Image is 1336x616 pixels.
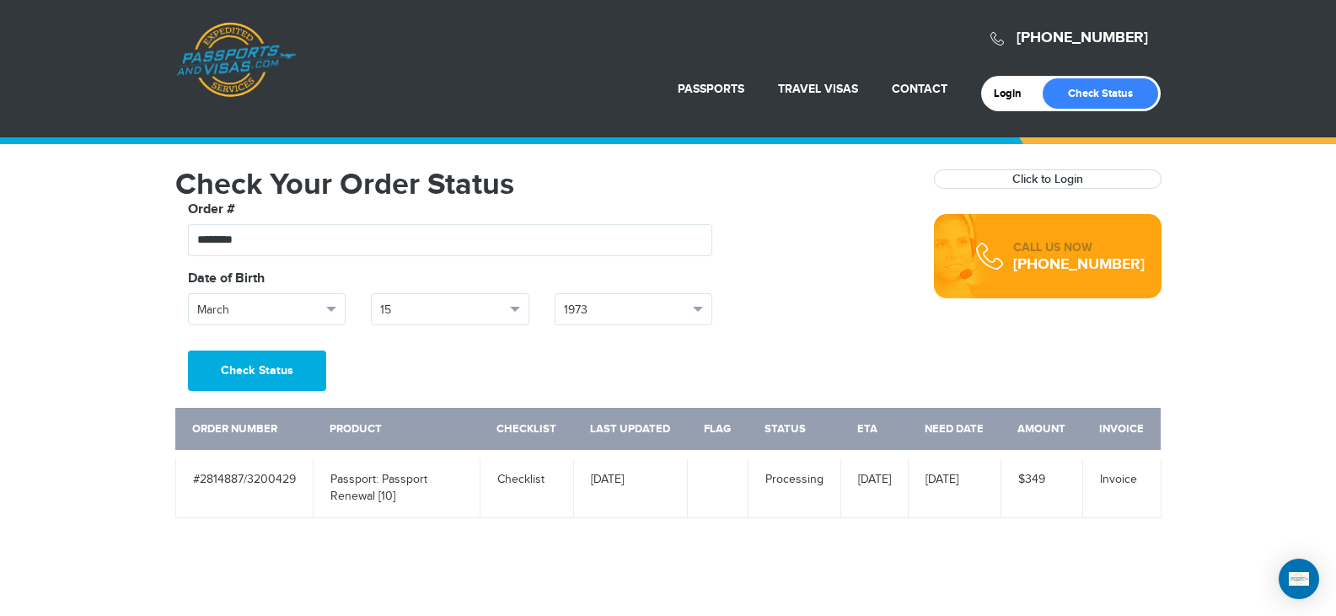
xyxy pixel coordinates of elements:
a: Contact [892,82,947,96]
a: Travel Visas [778,82,858,96]
td: #2814887/3200429 [175,454,313,518]
button: 15 [371,293,529,325]
a: Passports & [DOMAIN_NAME] [176,22,296,98]
th: Status [748,408,840,454]
td: [DATE] [840,454,908,518]
a: [PHONE_NUMBER] [1017,29,1148,47]
a: Click to Login [1012,172,1083,186]
div: CALL US NOW [1013,239,1145,256]
label: Date of Birth [188,269,265,289]
th: Flag [687,408,748,454]
a: Check Status [1043,78,1158,109]
span: March [197,302,322,319]
th: Amount [1001,408,1082,454]
div: [PHONE_NUMBER] [1013,256,1145,273]
a: Checklist [497,473,545,486]
td: Processing [748,454,840,518]
th: Invoice [1082,408,1161,454]
td: [DATE] [573,454,687,518]
td: $349 [1001,454,1082,518]
th: Product [313,408,480,454]
th: ETA [840,408,908,454]
th: Checklist [480,408,573,454]
a: Login [994,87,1033,100]
th: Need Date [908,408,1001,454]
span: 15 [380,302,505,319]
button: 1973 [555,293,713,325]
th: Last Updated [573,408,687,454]
a: Passports [678,82,744,96]
label: Order # [188,200,235,220]
th: Order Number [175,408,313,454]
h1: Check Your Order Status [175,169,909,200]
div: Open Intercom Messenger [1279,559,1319,599]
td: [DATE] [908,454,1001,518]
button: Check Status [188,351,326,391]
td: Passport: Passport Renewal [10] [313,454,480,518]
span: 1973 [564,302,689,319]
button: March [188,293,346,325]
a: Invoice [1100,473,1137,486]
